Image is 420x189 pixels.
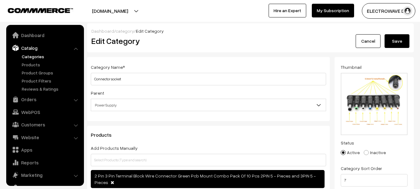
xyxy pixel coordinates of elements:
label: Thumbnail [341,64,362,70]
label: Active [341,149,360,156]
input: Enter Number [341,174,408,187]
a: COMMMERCE [8,6,62,14]
input: Category Name [91,73,326,85]
h2: Edit Category [91,36,328,46]
label: Inactive [364,149,386,156]
input: Select Products (Type and search) [91,154,326,166]
a: Catalog [8,42,82,54]
a: Product Filters [20,78,82,84]
img: COMMMERCE [8,8,73,13]
a: Customers [8,119,82,130]
label: Status [341,139,354,146]
span: Power Supply [91,100,326,111]
label: Add Products Manually [91,145,138,151]
a: Hire an Expert [269,4,306,17]
a: Cancel [356,34,381,48]
a: Orders [8,94,82,105]
a: Apps [8,144,82,155]
a: Dashboard [8,30,82,41]
a: Reports [8,157,82,168]
button: ELECTROWAVE DE… [362,3,415,19]
div: / / [91,28,409,34]
a: category [116,28,134,34]
label: Category Sort Order [341,165,382,172]
a: My Subscription [312,4,354,17]
img: user [403,6,412,16]
span: 2 Pin 3 Pin Terminal Block Wire Connector Green Pcb Mount Combo Pack Of 10 Pcs 2PIN 5 - Pieces an... [95,173,316,185]
a: Marketing [8,169,82,181]
label: Category Name [91,64,125,70]
span: Products [91,132,119,138]
a: Products [20,61,82,68]
a: Categories [20,53,82,60]
span: Power Supply [91,99,326,111]
a: Website [8,132,82,143]
a: Reviews & Ratings [20,86,82,92]
span: Edit Category [136,28,164,34]
a: Product Groups [20,69,82,76]
label: Parent [91,90,104,96]
a: Dashboard [91,28,114,34]
button: Save [385,34,409,48]
button: [DOMAIN_NAME] [70,3,150,19]
a: WebPOS [8,106,82,118]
